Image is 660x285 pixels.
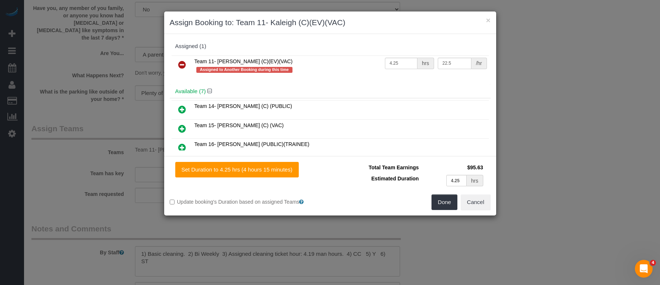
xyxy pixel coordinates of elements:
[486,16,490,24] button: ×
[471,58,487,69] div: /hr
[336,162,421,173] td: Total Team Earnings
[170,198,325,206] label: Update booking's Duration based on assigned Teams
[467,175,483,186] div: hrs
[175,43,485,50] div: Assigned (1)
[431,194,457,210] button: Done
[194,141,309,147] span: Team 16- [PERSON_NAME] (PUBLIC)(TRAINEE)
[175,88,485,95] h4: Available (7)
[194,122,284,128] span: Team 15- [PERSON_NAME] (C) (VAC)
[461,194,491,210] button: Cancel
[194,103,292,109] span: Team 14- [PERSON_NAME] (C) (PUBLIC)
[175,162,299,177] button: Set Duration to 4.25 hrs (4 hours 15 minutes)
[194,58,293,64] span: Team 11- [PERSON_NAME] (C)(EV)(VAC)
[170,17,491,28] h3: Assign Booking to: Team 11- Kaleigh (C)(EV)(VAC)
[421,162,485,173] td: $95.63
[196,67,292,73] span: Assigned to Another Booking during this time
[417,58,434,69] div: hrs
[635,260,653,278] iframe: Intercom live chat
[371,176,419,181] span: Estimated Duration
[650,260,656,266] span: 4
[170,200,175,204] input: Update booking's Duration based on assigned Teams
